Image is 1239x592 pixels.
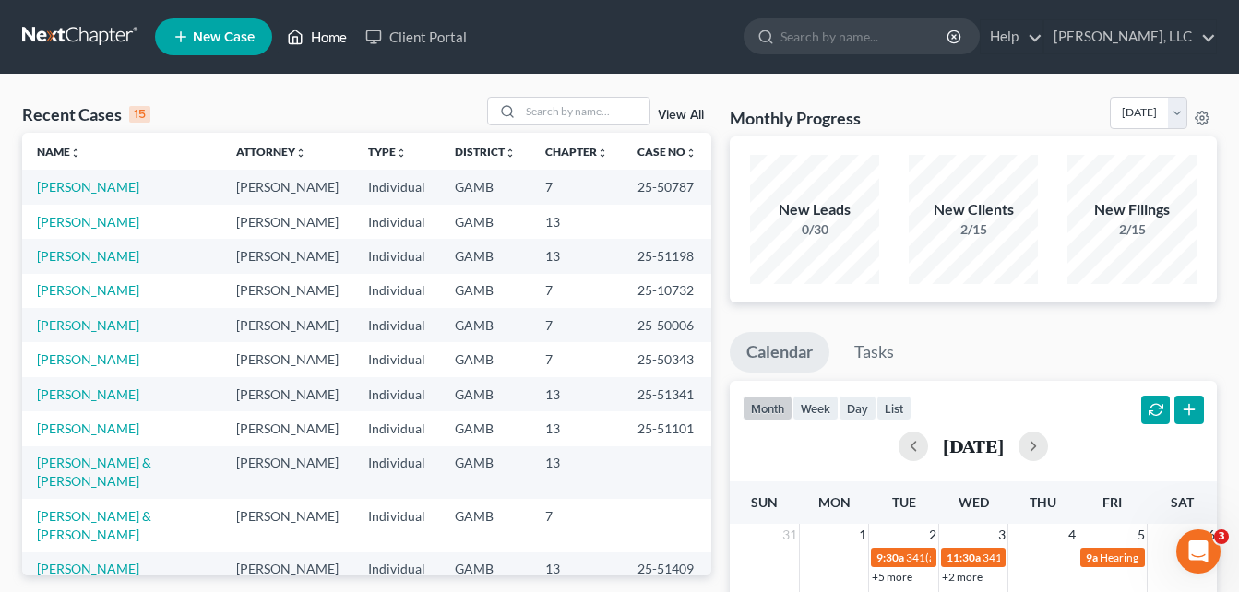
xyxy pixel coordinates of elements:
[440,342,530,376] td: GAMB
[221,170,353,204] td: [PERSON_NAME]
[751,494,778,510] span: Sun
[37,508,151,542] a: [PERSON_NAME] & [PERSON_NAME]
[959,494,989,510] span: Wed
[221,308,353,342] td: [PERSON_NAME]
[440,170,530,204] td: GAMB
[1030,494,1056,510] span: Thu
[730,107,861,129] h3: Monthly Progress
[943,436,1004,456] h2: [DATE]
[221,205,353,239] td: [PERSON_NAME]
[530,342,623,376] td: 7
[353,308,440,342] td: Individual
[37,455,151,489] a: [PERSON_NAME] & [PERSON_NAME]
[658,109,704,122] a: View All
[221,411,353,445] td: [PERSON_NAME]
[1171,494,1194,510] span: Sat
[530,377,623,411] td: 13
[983,551,1161,564] span: 341(a) meeting for [PERSON_NAME]
[396,148,407,159] i: unfold_more
[353,552,440,586] td: Individual
[353,342,440,376] td: Individual
[295,148,306,159] i: unfold_more
[368,145,407,159] a: Typeunfold_more
[353,239,440,273] td: Individual
[37,420,139,436] a: [PERSON_NAME]
[872,570,912,584] a: +5 more
[780,524,799,546] span: 31
[520,98,649,124] input: Search by name...
[750,199,879,220] div: New Leads
[947,551,981,564] span: 11:30a
[750,220,879,239] div: 0/30
[942,570,983,584] a: +2 more
[440,499,530,551] td: GAMB
[129,106,150,123] div: 15
[221,239,353,273] td: [PERSON_NAME]
[1086,551,1098,564] span: 9a
[22,103,150,125] div: Recent Cases
[236,145,306,159] a: Attorneyunfold_more
[876,551,904,564] span: 9:30a
[353,499,440,551] td: Individual
[623,274,711,308] td: 25-10732
[1206,524,1217,546] span: 6
[353,377,440,411] td: Individual
[530,552,623,586] td: 13
[37,282,139,298] a: [PERSON_NAME]
[623,552,711,586] td: 25-51409
[37,386,139,402] a: [PERSON_NAME]
[440,552,530,586] td: GAMB
[37,317,139,333] a: [PERSON_NAME]
[1102,494,1122,510] span: Fri
[637,145,697,159] a: Case Nounfold_more
[838,332,911,373] a: Tasks
[743,396,792,420] button: month
[278,20,356,53] a: Home
[70,148,81,159] i: unfold_more
[996,524,1007,546] span: 3
[981,20,1042,53] a: Help
[37,248,139,264] a: [PERSON_NAME]
[780,19,949,53] input: Search by name...
[1044,20,1216,53] a: [PERSON_NAME], LLC
[440,274,530,308] td: GAMB
[839,396,876,420] button: day
[892,494,916,510] span: Tue
[221,377,353,411] td: [PERSON_NAME]
[1067,220,1197,239] div: 2/15
[440,308,530,342] td: GAMB
[927,524,938,546] span: 2
[530,446,623,499] td: 13
[353,170,440,204] td: Individual
[37,561,139,576] a: [PERSON_NAME]
[1136,524,1147,546] span: 5
[545,145,608,159] a: Chapterunfold_more
[37,179,139,195] a: [PERSON_NAME]
[440,446,530,499] td: GAMB
[221,499,353,551] td: [PERSON_NAME]
[623,308,711,342] td: 25-50006
[530,308,623,342] td: 7
[1214,529,1229,544] span: 3
[353,274,440,308] td: Individual
[353,205,440,239] td: Individual
[857,524,868,546] span: 1
[193,30,255,44] span: New Case
[37,351,139,367] a: [PERSON_NAME]
[530,205,623,239] td: 13
[455,145,516,159] a: Districtunfold_more
[792,396,839,420] button: week
[356,20,476,53] a: Client Portal
[440,205,530,239] td: GAMB
[221,552,353,586] td: [PERSON_NAME]
[1176,529,1221,574] iframe: Intercom live chat
[623,377,711,411] td: 25-51341
[353,446,440,499] td: Individual
[530,411,623,445] td: 13
[876,396,911,420] button: list
[37,214,139,230] a: [PERSON_NAME]
[818,494,851,510] span: Mon
[221,274,353,308] td: [PERSON_NAME]
[909,199,1038,220] div: New Clients
[623,170,711,204] td: 25-50787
